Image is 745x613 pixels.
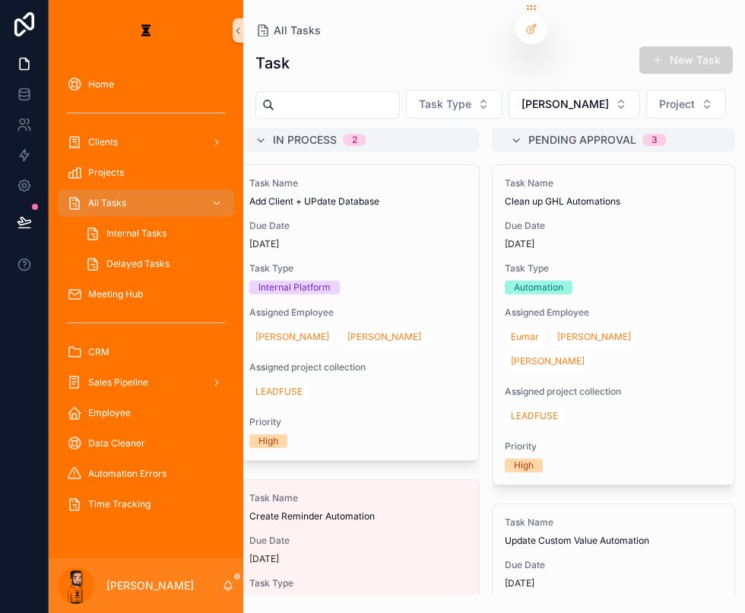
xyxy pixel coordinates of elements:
[255,52,290,74] h1: Task
[249,535,467,547] span: Due Date
[505,220,722,232] span: Due Date
[134,18,158,43] img: App logo
[76,220,234,247] a: Internal Tasks
[419,97,471,112] span: Task Type
[249,383,309,401] a: LEADFUSE
[58,159,234,186] a: Projects
[88,346,109,358] span: CRM
[76,250,234,278] a: Delayed Tasks
[505,559,722,571] span: Due Date
[58,281,234,308] a: Meeting Hub
[106,227,166,240] span: Internal Tasks
[58,399,234,427] a: Employee
[505,535,722,547] span: Update Custom Value Automation
[249,262,467,275] span: Task Type
[505,262,722,275] span: Task Type
[505,386,722,398] span: Assigned project collection
[352,134,357,146] div: 2
[646,90,726,119] button: Select Button
[258,434,278,448] div: High
[505,238,534,250] p: [DATE]
[249,577,467,589] span: Task Type
[249,306,467,319] span: Assigned Employee
[557,331,631,343] span: [PERSON_NAME]
[511,355,585,367] span: [PERSON_NAME]
[255,331,329,343] span: [PERSON_NAME]
[505,306,722,319] span: Assigned Employee
[551,328,637,346] a: [PERSON_NAME]
[249,238,279,250] p: [DATE]
[509,90,640,119] button: Select Button
[505,352,591,370] a: [PERSON_NAME]
[249,361,467,373] span: Assigned project collection
[249,510,467,522] span: Create Reminder Automation
[406,90,502,119] button: Select Button
[505,328,545,346] a: Eumar
[58,129,234,156] a: Clients
[106,258,170,270] span: Delayed Tasks
[88,407,131,419] span: Employee
[505,407,564,425] a: LEADFUSE
[58,71,234,98] a: Home
[255,23,321,38] a: All Tasks
[58,189,234,217] a: All Tasks
[58,338,234,366] a: CRM
[88,78,114,91] span: Home
[249,553,279,565] p: [DATE]
[88,468,166,480] span: Automation Errors
[88,167,124,179] span: Projects
[88,437,145,449] span: Data Cleaner
[511,331,539,343] span: Eumar
[528,132,636,148] span: Pending Approval
[659,97,695,112] span: Project
[88,376,148,389] span: Sales Pipeline
[514,281,563,294] div: Automation
[249,220,467,232] span: Due Date
[49,61,243,535] div: scrollable content
[249,195,467,208] span: Add Client + UPdate Database
[274,23,321,38] span: All Tasks
[88,136,118,148] span: Clients
[639,46,733,74] button: New Task
[505,177,722,189] span: Task Name
[651,134,658,146] div: 3
[249,328,335,346] a: [PERSON_NAME]
[58,430,234,457] a: Data Cleaner
[492,164,735,485] a: Task NameClean up GHL AutomationsDue Date[DATE]Task TypeAutomationAssigned EmployeeEumar[PERSON_N...
[258,281,331,294] div: Internal Platform
[511,410,558,422] span: LEADFUSE
[341,328,427,346] a: [PERSON_NAME]
[106,578,194,593] p: [PERSON_NAME]
[505,440,722,453] span: Priority
[521,97,609,112] span: [PERSON_NAME]
[88,197,126,209] span: All Tasks
[249,492,467,504] span: Task Name
[58,369,234,396] a: Sales Pipeline
[88,288,143,300] span: Meeting Hub
[505,577,534,589] p: [DATE]
[273,132,337,148] span: In Process
[58,460,234,488] a: Automation Errors
[255,386,303,398] span: LEADFUSE
[236,164,480,461] a: Task NameAdd Client + UPdate DatabaseDue Date[DATE]Task TypeInternal PlatformAssigned Employee[PE...
[249,416,467,428] span: Priority
[514,459,534,472] div: High
[249,177,467,189] span: Task Name
[505,516,722,529] span: Task Name
[347,331,421,343] span: [PERSON_NAME]
[505,195,722,208] span: Clean up GHL Automations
